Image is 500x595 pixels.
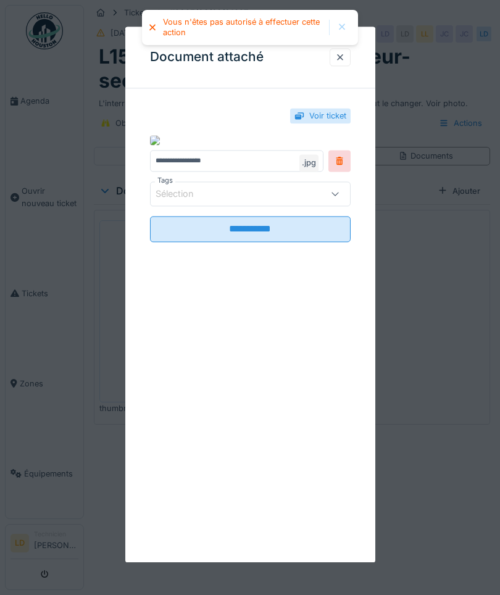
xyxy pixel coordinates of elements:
div: Vous n'êtes pas autorisé à effectuer cette action [163,17,323,38]
div: .jpg [299,155,319,172]
div: Sélection [156,187,211,201]
h3: Document attaché [150,49,264,65]
img: d1de05b9-44d6-4c1e-8cc1-829a1699067e-thumbnail_IMG_0723.jpg [150,135,160,145]
div: Voir ticket [309,110,346,122]
label: Tags [155,175,175,186]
